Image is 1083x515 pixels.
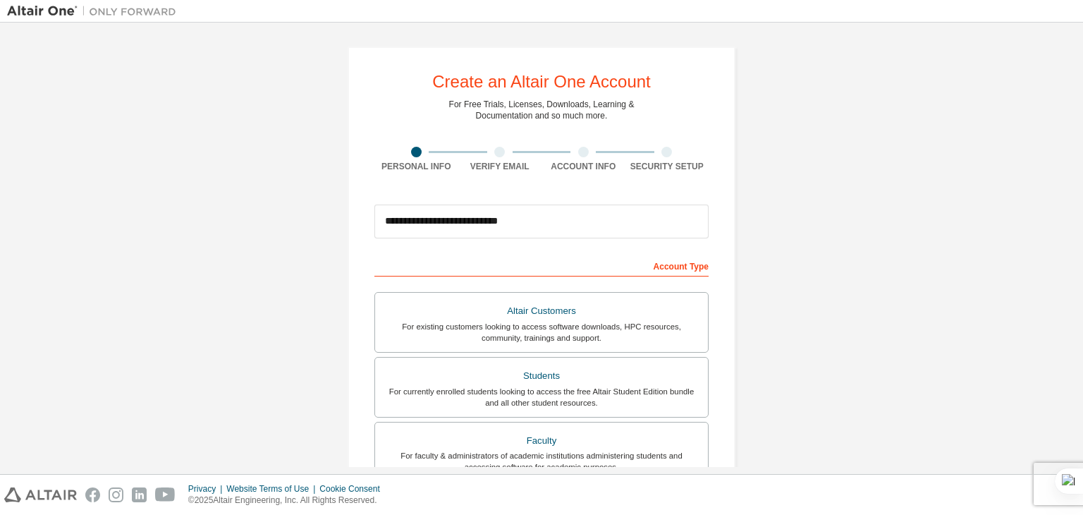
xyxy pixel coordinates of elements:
div: Verify Email [458,161,542,172]
div: For Free Trials, Licenses, Downloads, Learning & Documentation and so much more. [449,99,635,121]
div: Account Type [374,254,709,277]
div: Website Terms of Use [226,483,319,495]
img: instagram.svg [109,487,123,502]
div: Students [384,366,699,386]
div: Security Setup [625,161,709,172]
img: linkedin.svg [132,487,147,502]
div: Account Info [541,161,625,172]
div: For existing customers looking to access software downloads, HPC resources, community, trainings ... [384,321,699,344]
div: Faculty [384,431,699,451]
img: facebook.svg [85,487,100,502]
div: Cookie Consent [319,483,388,495]
div: Privacy [188,483,226,495]
p: © 2025 Altair Engineering, Inc. All Rights Reserved. [188,495,388,507]
img: Altair One [7,4,183,18]
div: For faculty & administrators of academic institutions administering students and accessing softwa... [384,450,699,473]
div: Altair Customers [384,301,699,321]
div: Personal Info [374,161,458,172]
div: Create an Altair One Account [432,73,651,90]
img: altair_logo.svg [4,487,77,502]
div: For currently enrolled students looking to access the free Altair Student Edition bundle and all ... [384,386,699,408]
img: youtube.svg [155,487,176,502]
